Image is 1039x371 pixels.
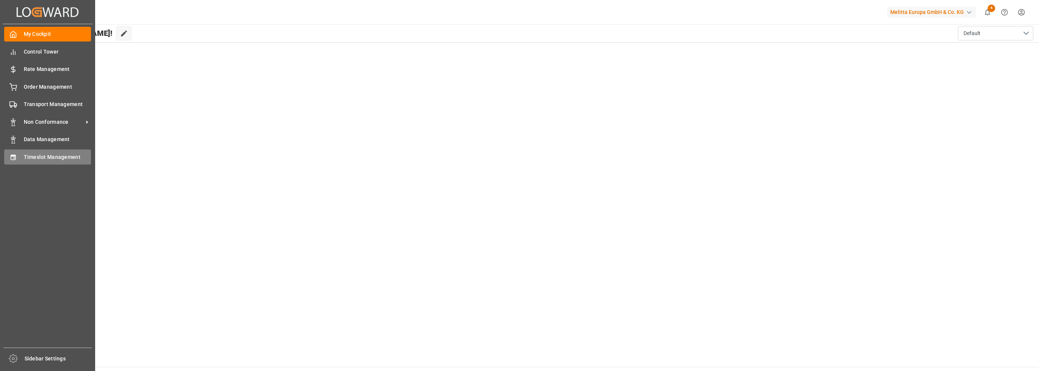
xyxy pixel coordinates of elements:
a: Timeslot Management [4,149,91,164]
span: Timeslot Management [24,153,91,161]
span: Default [963,29,980,37]
button: Help Center [996,4,1013,21]
span: Transport Management [24,100,91,108]
button: show 4 new notifications [979,4,996,21]
a: Data Management [4,132,91,147]
button: open menu [958,26,1033,40]
a: Order Management [4,79,91,94]
button: Melitta Europa GmbH & Co. KG [887,5,979,19]
span: Order Management [24,83,91,91]
span: Control Tower [24,48,91,56]
span: Non Conformance [24,118,83,126]
span: 4 [988,5,995,12]
span: Data Management [24,135,91,143]
span: My Cockpit [24,30,91,38]
span: Rate Management [24,65,91,73]
a: Transport Management [4,97,91,112]
a: Control Tower [4,44,91,59]
span: Sidebar Settings [25,355,92,363]
a: My Cockpit [4,27,91,42]
a: Rate Management [4,62,91,77]
div: Melitta Europa GmbH & Co. KG [887,7,976,18]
